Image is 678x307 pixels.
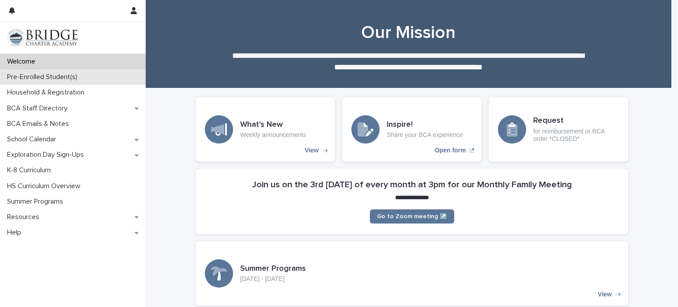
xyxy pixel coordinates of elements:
[435,147,466,154] p: Open form
[4,104,75,113] p: BCA Staff Directory
[377,213,447,220] span: Go to Zoom meeting ↗️
[4,182,87,190] p: HS Curriculum Overview
[4,228,28,237] p: Help
[4,213,46,221] p: Resources
[4,88,91,97] p: Household & Registration
[240,264,306,274] h3: Summer Programs
[196,97,335,162] a: View
[4,135,63,144] p: School Calendar
[533,116,619,126] h3: Request
[4,57,42,66] p: Welcome
[342,97,482,162] a: Open form
[598,291,612,298] p: View
[370,209,454,224] a: Go to Zoom meeting ↗️
[192,22,625,43] h1: Our Mission
[4,197,70,206] p: Summer Programs
[387,131,463,139] p: Share your BCA experience
[4,166,58,174] p: K-8 Curriculum
[240,275,306,283] p: [DATE] - [DATE]
[4,73,84,81] p: Pre-Enrolled Student(s)
[7,29,78,46] img: V1C1m3IdTEidaUdm9Hs0
[240,131,306,139] p: Weekly announcements
[252,179,572,190] h2: Join us on the 3rd [DATE] of every month at 3pm for our Monthly Family Meeting
[305,147,319,154] p: View
[533,128,619,143] p: for reimbursement or BCA order *CLOSED*
[240,120,306,130] h3: What's New
[196,241,628,306] a: View
[387,120,463,130] h3: Inspire!
[4,151,91,159] p: Exploration Day Sign-Ups
[4,120,76,128] p: BCA Emails & Notes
